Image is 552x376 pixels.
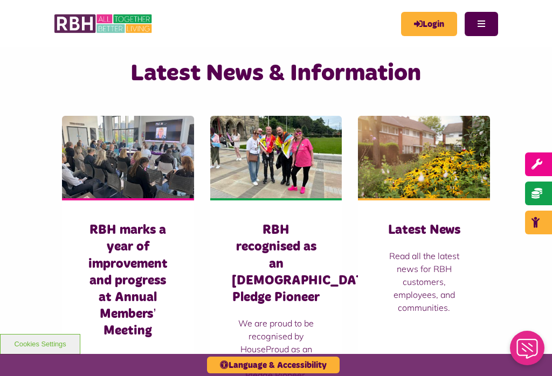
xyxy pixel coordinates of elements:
[62,116,194,198] img: Board Meeting
[128,58,424,89] h2: Latest News & Information
[207,357,340,373] button: Language & Accessibility
[358,116,490,198] img: SAZ MEDIA RBH HOUSING4
[232,222,321,306] h3: RBH recognised as an [DEMOGRAPHIC_DATA] Pledge Pioneer
[379,249,468,314] p: Read all the latest news for RBH customers, employees, and communities.
[84,222,172,339] h3: RBH marks a year of improvement and progress at Annual Members’ Meeting
[210,116,342,198] img: RBH customers and colleagues at the Rochdale Pride event outside the town hall
[503,328,552,376] iframe: Netcall Web Assistant for live chat
[379,222,468,239] h3: Latest News
[401,12,457,36] a: MyRBH
[54,11,154,37] img: RBH
[465,12,498,36] button: Navigation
